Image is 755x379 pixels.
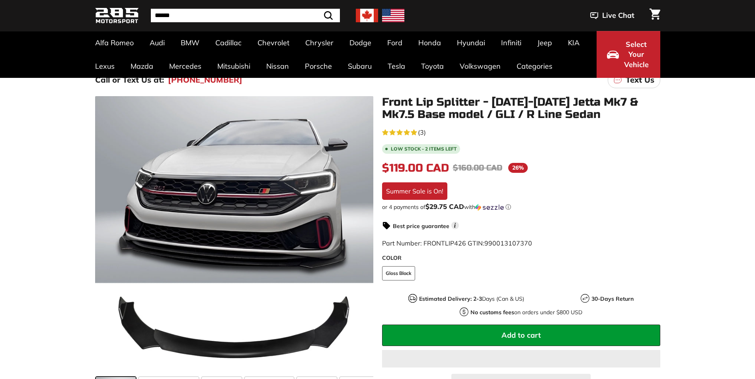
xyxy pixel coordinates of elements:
[484,239,532,247] span: 990013107370
[597,31,660,78] button: Select Your Vehicle
[258,54,297,78] a: Nissan
[168,74,242,86] a: [PHONE_NUMBER]
[87,54,123,78] a: Lexus
[470,309,514,316] strong: No customs fees
[451,222,459,229] span: i
[418,128,426,137] span: (3)
[470,308,582,317] p: on orders under $800 USD
[419,295,524,303] p: Days (Can & US)
[161,54,209,78] a: Mercedes
[608,72,660,88] a: Text Us
[382,325,660,346] button: Add to cart
[501,331,541,340] span: Add to cart
[297,54,340,78] a: Porsche
[529,31,560,54] a: Jeep
[95,74,164,86] p: Call or Text Us at:
[602,10,634,21] span: Live Chat
[452,54,509,78] a: Volkswagen
[645,2,665,29] a: Cart
[209,54,258,78] a: Mitsubishi
[493,31,529,54] a: Infiniti
[382,127,660,137] a: 5.0 rating (3 votes)
[379,31,410,54] a: Ford
[297,31,341,54] a: Chrysler
[580,6,645,25] button: Live Chat
[207,31,250,54] a: Cadillac
[382,96,660,121] h1: Front Lip Splitter - [DATE]-[DATE] Jetta Mk7 & Mk7.5 Base model / GLI / R Line Sedan
[509,54,560,78] a: Categories
[410,31,449,54] a: Honda
[391,147,457,151] span: Low stock - 2 items left
[382,239,532,247] span: Part Number: FRONTLIP426 GTIN:
[250,31,297,54] a: Chevrolet
[425,202,464,211] span: $29.75 CAD
[382,203,660,211] div: or 4 payments of with
[623,39,650,70] span: Select Your Vehicle
[560,31,587,54] a: KIA
[382,182,447,200] div: Summer Sale is On!
[393,222,449,230] strong: Best price guarantee
[380,54,413,78] a: Tesla
[95,6,139,25] img: Logo_285_Motorsport_areodynamics_components
[449,31,493,54] a: Hyundai
[87,31,142,54] a: Alfa Romeo
[475,204,504,211] img: Sezzle
[173,31,207,54] a: BMW
[142,31,173,54] a: Audi
[591,295,634,302] strong: 30-Days Return
[382,161,449,175] span: $119.00 CAD
[123,54,161,78] a: Mazda
[341,31,379,54] a: Dodge
[413,54,452,78] a: Toyota
[382,254,660,262] label: COLOR
[151,9,340,22] input: Search
[626,74,654,86] p: Text Us
[382,203,660,211] div: or 4 payments of$29.75 CADwithSezzle Click to learn more about Sezzle
[508,163,528,173] span: 26%
[340,54,380,78] a: Subaru
[453,163,502,173] span: $160.00 CAD
[419,295,482,302] strong: Estimated Delivery: 2-3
